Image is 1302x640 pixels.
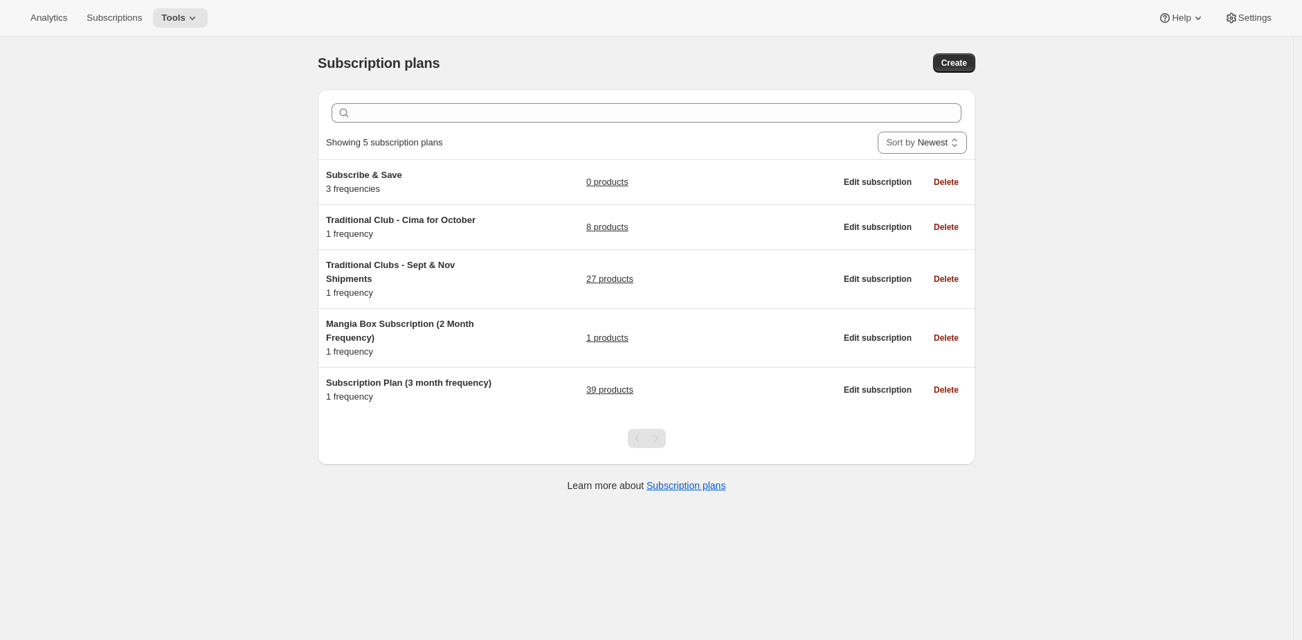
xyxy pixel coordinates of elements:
[647,480,725,491] a: Subscription plans
[326,376,499,404] div: 1 frequency
[1150,8,1213,28] button: Help
[835,172,920,192] button: Edit subscription
[844,222,912,233] span: Edit subscription
[925,172,967,192] button: Delete
[925,269,967,289] button: Delete
[326,317,499,359] div: 1 frequency
[835,328,920,348] button: Edit subscription
[586,220,629,234] a: 8 products
[835,217,920,237] button: Edit subscription
[934,332,959,344] span: Delete
[30,12,67,24] span: Analytics
[326,137,442,148] span: Showing 5 subscription plans
[835,269,920,289] button: Edit subscription
[586,272,633,286] a: 27 products
[844,274,912,285] span: Edit subscription
[844,384,912,395] span: Edit subscription
[568,479,726,492] p: Learn more about
[326,258,499,300] div: 1 frequency
[934,384,959,395] span: Delete
[1172,12,1191,24] span: Help
[22,8,75,28] button: Analytics
[835,380,920,400] button: Edit subscription
[586,331,629,345] a: 1 products
[161,12,186,24] span: Tools
[925,217,967,237] button: Delete
[586,175,629,189] a: 0 products
[87,12,142,24] span: Subscriptions
[844,177,912,188] span: Edit subscription
[1238,12,1272,24] span: Settings
[326,260,455,284] span: Traditional Clubs - Sept & Nov Shipments
[934,222,959,233] span: Delete
[78,8,150,28] button: Subscriptions
[318,55,440,71] span: Subscription plans
[941,57,967,69] span: Create
[326,319,474,343] span: Mangia Box Subscription (2 Month Frequency)
[326,168,499,196] div: 3 frequencies
[326,215,476,225] span: Traditional Club - Cima for October
[153,8,208,28] button: Tools
[933,53,975,73] button: Create
[326,170,402,180] span: Subscribe & Save
[628,429,666,448] nav: Pagination
[934,274,959,285] span: Delete
[1216,8,1280,28] button: Settings
[925,328,967,348] button: Delete
[326,377,491,388] span: Subscription Plan (3 month frequency)
[934,177,959,188] span: Delete
[925,380,967,400] button: Delete
[586,383,633,397] a: 39 products
[326,213,499,241] div: 1 frequency
[844,332,912,344] span: Edit subscription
